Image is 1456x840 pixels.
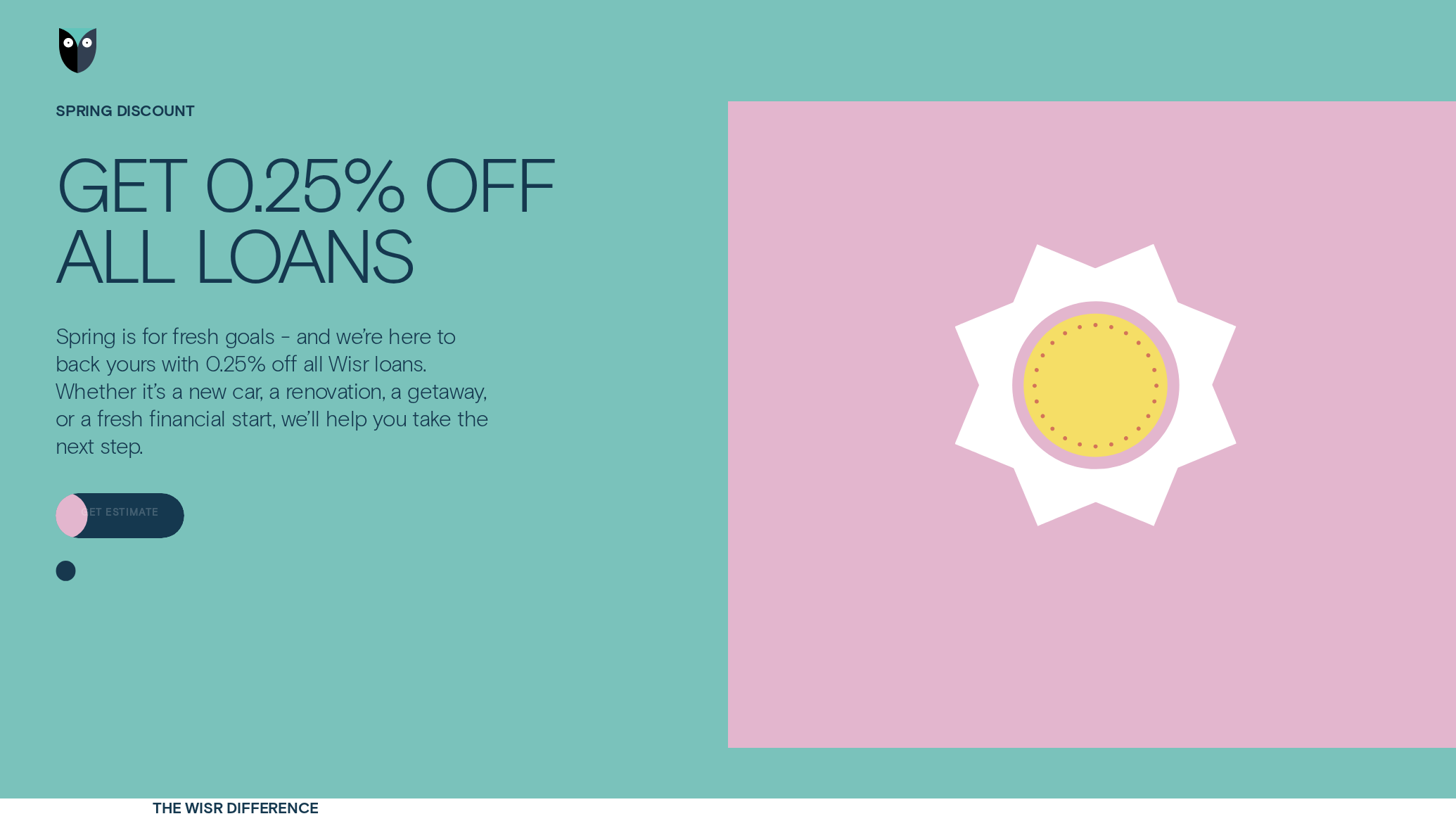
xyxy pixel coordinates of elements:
div: all [56,218,175,288]
div: Get [56,147,185,217]
div: 0.25% [203,147,405,217]
h4: THE WISR DIFFERENCE [153,798,525,816]
h1: SPRING DISCOUNT [56,101,556,148]
img: Wisr [59,28,97,74]
div: off [423,147,556,217]
a: Get estimate [56,493,184,539]
p: Spring is for fresh goals - and we’re here to back yours with 0.25% off all Wisr loans. Whether i... [56,322,494,459]
h4: Get 0.25% off all loans [56,147,556,288]
div: loans [193,218,415,288]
